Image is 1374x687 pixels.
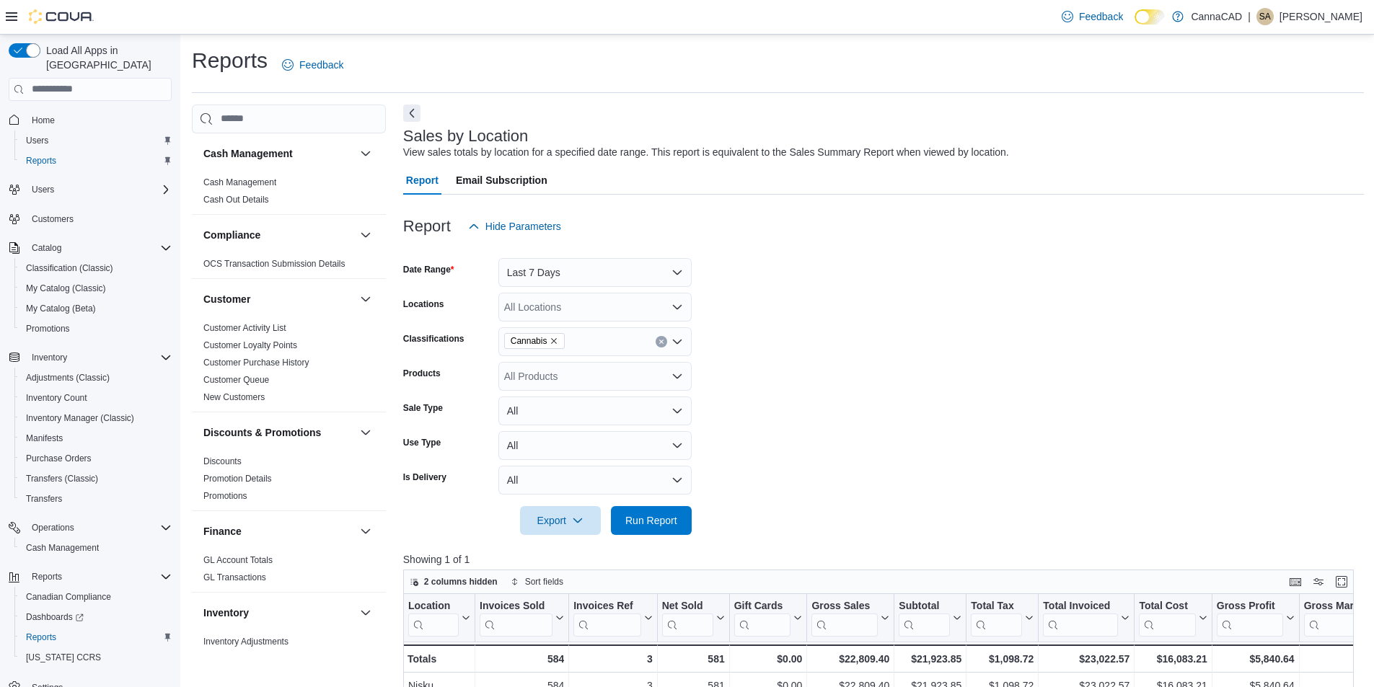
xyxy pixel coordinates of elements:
[203,572,266,583] span: GL Transactions
[20,470,172,487] span: Transfers (Classic)
[26,568,172,585] span: Reports
[32,571,62,582] span: Reports
[1217,599,1283,613] div: Gross Profit
[26,611,84,623] span: Dashboards
[29,9,94,24] img: Cova
[14,489,177,509] button: Transfers
[1139,599,1207,636] button: Total Cost
[403,402,443,414] label: Sale Type
[32,115,55,126] span: Home
[403,218,451,235] h3: Report
[403,368,441,379] label: Products
[1056,2,1129,31] a: Feedback
[26,349,73,366] button: Inventory
[403,437,441,448] label: Use Type
[734,650,802,668] div: $0.00
[14,627,177,647] button: Reports
[276,50,349,79] a: Feedback
[20,430,172,447] span: Manifests
[299,58,343,72] span: Feedback
[403,105,420,122] button: Next
[671,301,683,313] button: Open list of options
[1139,599,1195,636] div: Total Cost
[14,587,177,607] button: Canadian Compliance
[26,181,60,198] button: Users
[511,334,547,348] span: Cannabis
[203,554,273,566] span: GL Account Totals
[203,425,321,440] h3: Discounts & Promotions
[1217,599,1295,636] button: Gross Profit
[32,522,74,533] span: Operations
[1043,599,1118,636] div: Total Invoiced
[203,340,297,351] span: Customer Loyalty Points
[203,322,286,334] span: Customer Activity List
[26,349,172,366] span: Inventory
[26,155,56,167] span: Reports
[525,576,563,588] span: Sort fields
[26,412,134,424] span: Inventory Manager (Classic)
[734,599,791,636] div: Gift Card Sales
[26,303,96,314] span: My Catalog (Beta)
[424,576,498,588] span: 2 columns hidden
[26,568,68,585] button: Reports
[203,572,266,582] a: GL Transactions
[529,506,592,535] span: Export
[1135,9,1165,25] input: Dark Mode
[203,194,269,205] span: Cash Out Details
[480,599,564,636] button: Invoices Sold
[811,599,889,636] button: Gross Sales
[14,258,177,278] button: Classification (Classic)
[404,573,503,590] button: 2 columns hidden
[14,469,177,489] button: Transfers (Classic)
[26,239,172,257] span: Catalog
[203,425,354,440] button: Discounts & Promotions
[26,112,61,129] a: Home
[1256,8,1274,25] div: Sam A.
[403,298,444,310] label: Locations
[192,551,386,592] div: Finance
[203,456,242,466] a: Discounts
[1139,599,1195,613] div: Total Cost
[520,506,601,535] button: Export
[26,323,70,334] span: Promotions
[1248,8,1251,25] p: |
[480,599,552,636] div: Invoices Sold
[1310,573,1327,590] button: Display options
[971,599,1034,636] button: Total Tax
[504,333,565,349] span: Cannabis
[203,358,309,368] a: Customer Purchase History
[203,292,250,306] h3: Customer
[611,506,692,535] button: Run Report
[26,210,172,228] span: Customers
[14,298,177,319] button: My Catalog (Beta)
[661,599,713,636] div: Net Sold
[1333,573,1350,590] button: Enter fullscreen
[26,542,99,554] span: Cash Management
[20,409,140,427] a: Inventory Manager (Classic)
[357,226,374,244] button: Compliance
[656,336,667,347] button: Clear input
[203,391,265,403] span: New Customers
[20,629,62,646] a: Reports
[408,650,470,668] div: Totals
[20,608,172,626] span: Dashboards
[203,195,269,205] a: Cash Out Details
[192,255,386,278] div: Compliance
[20,539,172,557] span: Cash Management
[357,604,374,621] button: Inventory
[203,357,309,368] span: Customer Purchase History
[3,179,177,200] button: Users
[3,238,177,258] button: Catalog
[26,262,113,274] span: Classification (Classic)
[20,132,172,149] span: Users
[1287,573,1304,590] button: Keyboard shortcuts
[20,260,119,277] a: Classification (Classic)
[26,493,62,505] span: Transfers
[26,210,79,228] a: Customers
[20,470,104,487] a: Transfers (Classic)
[971,599,1022,613] div: Total Tax
[20,389,93,407] a: Inventory Count
[408,599,459,636] div: Location
[26,433,63,444] span: Manifests
[14,319,177,339] button: Promotions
